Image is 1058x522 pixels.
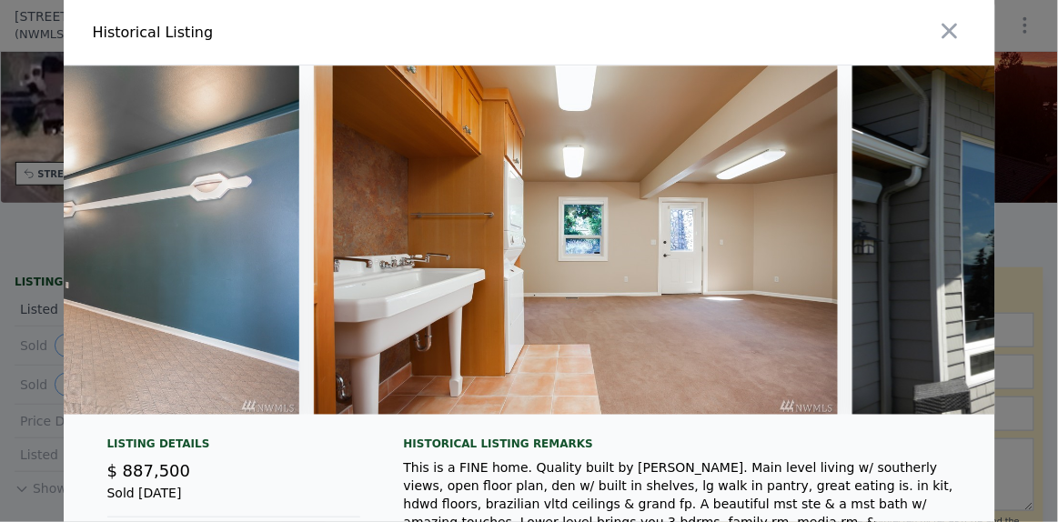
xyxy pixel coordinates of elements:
[93,22,522,44] div: Historical Listing
[107,484,360,517] div: Sold [DATE]
[107,437,360,458] div: Listing Details
[314,65,838,415] img: Property Img
[107,461,191,480] span: $ 887,500
[404,437,966,451] div: Historical Listing remarks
